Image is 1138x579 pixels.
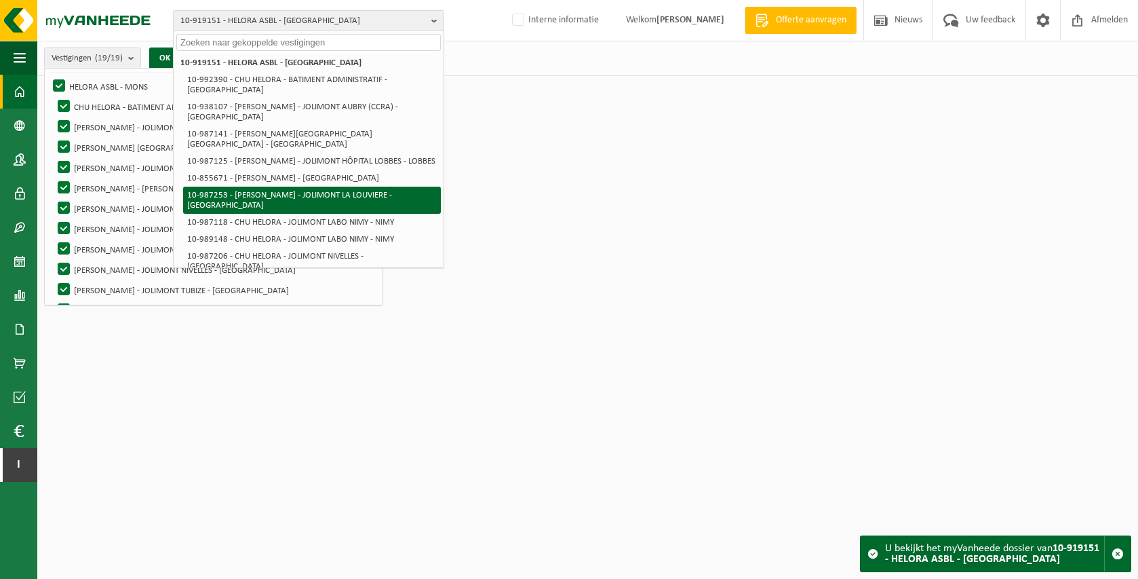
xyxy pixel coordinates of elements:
label: [PERSON_NAME] - JOLIMONT WARQUIGNIES - BOUSSU [55,300,374,320]
span: 10-919151 - HELORA ASBL - [GEOGRAPHIC_DATA] [180,11,426,31]
label: [PERSON_NAME] - JOLIMONT LA LOUVIERE - [GEOGRAPHIC_DATA] [55,198,374,219]
span: I [14,448,24,482]
label: [PERSON_NAME] - [PERSON_NAME] - [GEOGRAPHIC_DATA] [55,178,374,198]
button: 10-919151 - HELORA ASBL - [GEOGRAPHIC_DATA] [173,10,444,31]
label: [PERSON_NAME] - JOLIMONT TUBIZE - [GEOGRAPHIC_DATA] [55,280,374,300]
label: [PERSON_NAME] [GEOGRAPHIC_DATA] - [GEOGRAPHIC_DATA] [55,137,374,157]
li: 10-989148 - CHU HELORA - JOLIMONT LABO NIMY - NIMY [183,231,441,248]
count: (19/19) [95,54,123,62]
label: [PERSON_NAME] - JOLIMONT AUBRY (CCRA) - [GEOGRAPHIC_DATA] [55,117,374,137]
li: 10-987118 - CHU HELORA - JOLIMONT LABO NIMY - NIMY [183,214,441,231]
label: [PERSON_NAME] - JOLIMONT LABO NIMY - NIMY [55,239,374,259]
li: 10-987206 - CHU HELORA - JOLIMONT NIVELLES - [GEOGRAPHIC_DATA] [183,248,441,275]
button: OK [149,48,180,69]
li: 10-855671 - [PERSON_NAME] - [GEOGRAPHIC_DATA] [183,170,441,187]
label: [PERSON_NAME] - JOLIMONT HÔPITAL LOBBES - LOBBES [55,157,374,178]
input: Zoeken naar gekoppelde vestigingen [176,34,441,51]
strong: [PERSON_NAME] [656,15,724,25]
button: Vestigingen(19/19) [44,48,141,68]
li: 10-987253 - [PERSON_NAME] - JOLIMONT LA LOUVIERE - [GEOGRAPHIC_DATA] [183,187,441,214]
li: 10-992390 - CHU HELORA - BATIMENT ADMINISTRATIF - [GEOGRAPHIC_DATA] [183,71,441,98]
a: Offerte aanvragen [745,7,857,34]
li: 10-938107 - [PERSON_NAME] - JOLIMONT AUBRY (CCRA) - [GEOGRAPHIC_DATA] [183,98,441,126]
label: Interne informatie [509,10,599,31]
span: Offerte aanvragen [772,14,850,27]
span: Vestigingen [52,48,123,69]
li: 10-987141 - [PERSON_NAME][GEOGRAPHIC_DATA] [GEOGRAPHIC_DATA] - [GEOGRAPHIC_DATA] [183,126,441,153]
label: [PERSON_NAME] - JOLIMONT LABO NIMY - NIMY [55,219,374,239]
label: [PERSON_NAME] - JOLIMONT NIVELLES - [GEOGRAPHIC_DATA] [55,259,374,280]
strong: 10-919151 - HELORA ASBL - [GEOGRAPHIC_DATA] [885,543,1099,565]
label: HELORA ASBL - MONS [50,76,374,96]
label: CHU HELORA - BATIMENT ADMINISTRATIF - [GEOGRAPHIC_DATA] [55,96,374,117]
strong: 10-919151 - HELORA ASBL - [GEOGRAPHIC_DATA] [180,58,361,67]
div: U bekijkt het myVanheede dossier van [885,536,1104,572]
li: 10-987125 - [PERSON_NAME] - JOLIMONT HÔPITAL LOBBES - LOBBES [183,153,441,170]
